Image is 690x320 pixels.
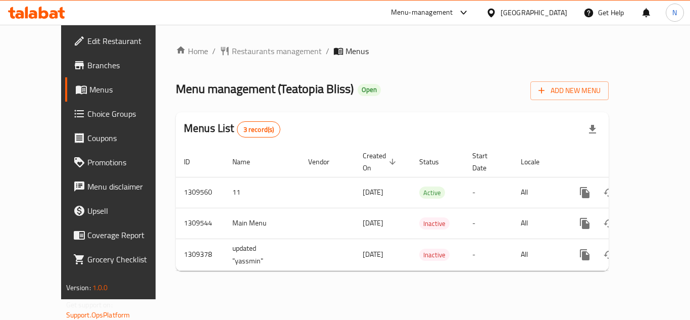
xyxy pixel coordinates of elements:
span: Vendor [308,156,342,168]
div: Inactive [419,249,450,261]
span: Menu management ( Teatopia Bliss ) [176,77,354,100]
button: more [573,180,597,205]
td: - [464,208,513,239]
span: Menus [89,83,168,96]
span: Locale [521,156,553,168]
span: Coupons [87,132,168,144]
span: Active [419,187,445,199]
div: Open [358,84,381,96]
span: Restaurants management [232,45,322,57]
div: Total records count [237,121,281,138]
a: Restaurants management [220,45,322,57]
td: updated "yassmin" [224,239,300,270]
button: more [573,243,597,267]
a: Coverage Report [65,223,176,247]
li: / [212,45,216,57]
a: Branches [65,53,176,77]
a: Menu disclaimer [65,174,176,199]
button: Change Status [597,180,621,205]
span: Start Date [472,150,501,174]
span: Upsell [87,205,168,217]
span: Open [358,85,381,94]
li: / [326,45,329,57]
span: Get support on: [66,298,113,311]
h2: Menus List [184,121,280,138]
span: Name [232,156,263,168]
div: Inactive [419,217,450,230]
span: Status [419,156,452,168]
span: Menus [346,45,369,57]
button: more [573,211,597,236]
table: enhanced table [176,147,678,271]
button: Change Status [597,211,621,236]
a: Choice Groups [65,102,176,126]
a: Promotions [65,150,176,174]
div: [GEOGRAPHIC_DATA] [501,7,567,18]
a: Upsell [65,199,176,223]
td: 1309560 [176,177,224,208]
a: Home [176,45,208,57]
td: 11 [224,177,300,208]
span: Version: [66,281,91,294]
a: Edit Restaurant [65,29,176,53]
span: Inactive [419,218,450,230]
th: Actions [565,147,678,177]
td: Main Menu [224,208,300,239]
span: 3 record(s) [237,125,280,134]
a: Grocery Checklist [65,247,176,271]
td: All [513,177,565,208]
nav: breadcrumb [176,45,609,57]
div: Export file [580,117,605,142]
span: Inactive [419,249,450,261]
span: Promotions [87,156,168,168]
td: All [513,239,565,270]
span: [DATE] [363,248,383,261]
a: Menus [65,77,176,102]
span: Coverage Report [87,229,168,241]
td: - [464,239,513,270]
td: - [464,177,513,208]
td: 1309544 [176,208,224,239]
span: N [672,7,677,18]
span: ID [184,156,203,168]
span: Menu disclaimer [87,180,168,193]
td: All [513,208,565,239]
span: Branches [87,59,168,71]
div: Menu-management [391,7,453,19]
a: Coupons [65,126,176,150]
td: 1309378 [176,239,224,270]
span: Choice Groups [87,108,168,120]
span: Grocery Checklist [87,253,168,265]
span: Edit Restaurant [87,35,168,47]
span: [DATE] [363,216,383,230]
span: Created On [363,150,399,174]
span: Add New Menu [538,84,601,97]
button: Change Status [597,243,621,267]
div: Active [419,187,445,199]
span: 1.0.0 [92,281,108,294]
span: [DATE] [363,186,383,199]
button: Add New Menu [530,81,609,100]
